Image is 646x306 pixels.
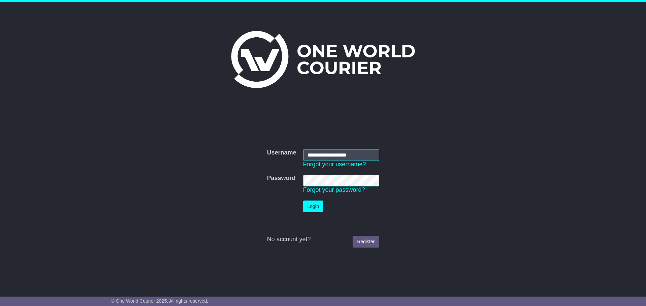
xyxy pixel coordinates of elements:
span: © One World Courier 2025. All rights reserved. [111,298,208,304]
label: Username [267,149,296,157]
a: Forgot your username? [303,161,366,168]
img: One World [231,31,415,88]
div: No account yet? [267,236,379,243]
button: Login [303,201,323,212]
label: Password [267,175,295,182]
a: Forgot your password? [303,186,365,193]
a: Register [353,236,379,248]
